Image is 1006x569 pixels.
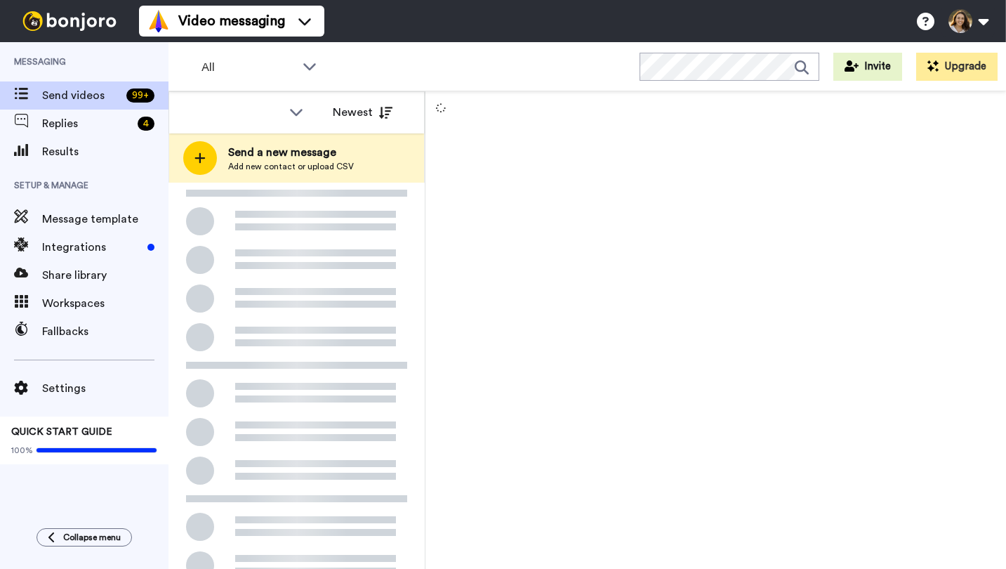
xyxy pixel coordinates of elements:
[17,11,122,31] img: bj-logo-header-white.svg
[42,87,121,104] span: Send videos
[138,117,154,131] div: 4
[42,380,168,397] span: Settings
[201,59,296,76] span: All
[322,98,403,126] button: Newest
[42,295,168,312] span: Workspaces
[147,10,170,32] img: vm-color.svg
[42,239,142,256] span: Integrations
[916,53,998,81] button: Upgrade
[63,532,121,543] span: Collapse menu
[42,211,168,228] span: Message template
[833,53,902,81] button: Invite
[42,323,168,340] span: Fallbacks
[11,445,33,456] span: 100%
[126,89,154,103] div: 99 +
[42,267,168,284] span: Share library
[42,143,168,160] span: Results
[37,528,132,547] button: Collapse menu
[228,161,354,172] span: Add new contact or upload CSV
[42,115,132,132] span: Replies
[178,11,285,31] span: Video messaging
[11,427,112,437] span: QUICK START GUIDE
[228,144,354,161] span: Send a new message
